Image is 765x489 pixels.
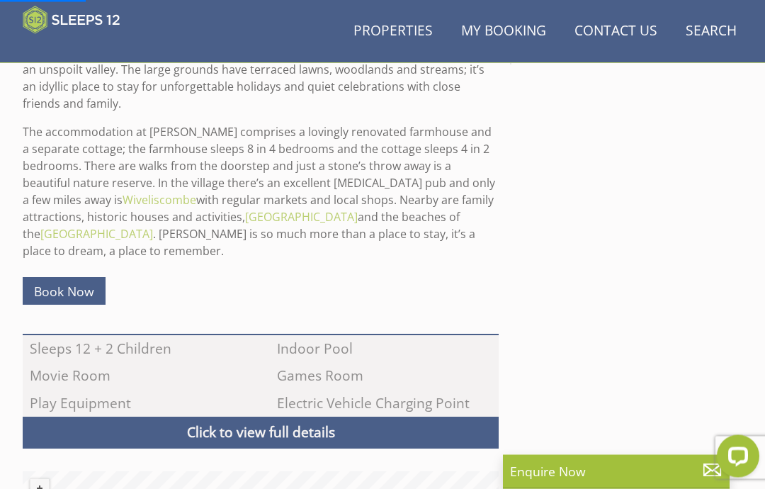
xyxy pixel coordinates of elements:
[23,417,499,449] a: Click to view full details
[680,16,742,47] a: Search
[16,43,164,55] iframe: Customer reviews powered by Trustpilot
[245,210,358,225] a: [GEOGRAPHIC_DATA]
[270,364,499,390] li: Games Room
[270,336,499,363] li: Indoor Pool
[23,124,499,260] p: The accommodation at [PERSON_NAME] comprises a lovingly renovated farmhouse and a separate cottag...
[23,6,120,34] img: Sleeps 12
[23,364,251,390] li: Movie Room
[270,390,499,417] li: Electric Vehicle Charging Point
[23,390,251,417] li: Play Equipment
[569,16,663,47] a: Contact Us
[40,227,153,242] a: [GEOGRAPHIC_DATA]
[455,16,552,47] a: My Booking
[23,278,106,305] a: Book Now
[23,336,251,363] li: Sleeps 12 + 2 Children
[123,193,196,208] a: Wiveliscombe
[510,462,722,480] p: Enquire Now
[705,429,765,489] iframe: LiveChat chat widget
[348,16,438,47] a: Properties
